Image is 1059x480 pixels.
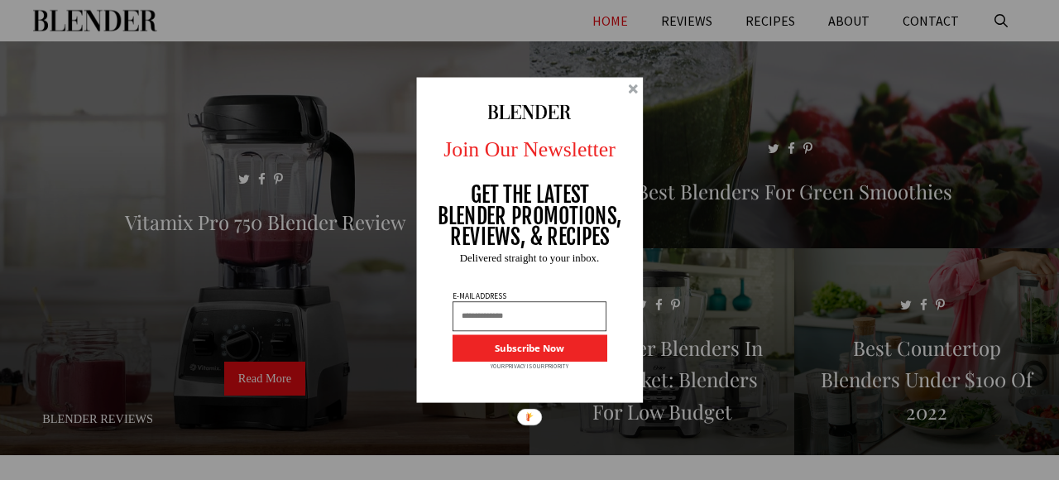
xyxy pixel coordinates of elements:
p: YOUR PRIVACY IS OUR PRIORITY [491,362,568,371]
p: GET THE LATEST BLENDER PROMOTIONS, REVIEWS, & RECIPES [437,185,622,248]
p: Delivered straight to your inbox. [405,252,654,263]
p: E-MAIL ADDRESS [452,292,507,300]
button: Subscribe Now [453,335,606,362]
p: Join Our Newsletter [405,133,654,166]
